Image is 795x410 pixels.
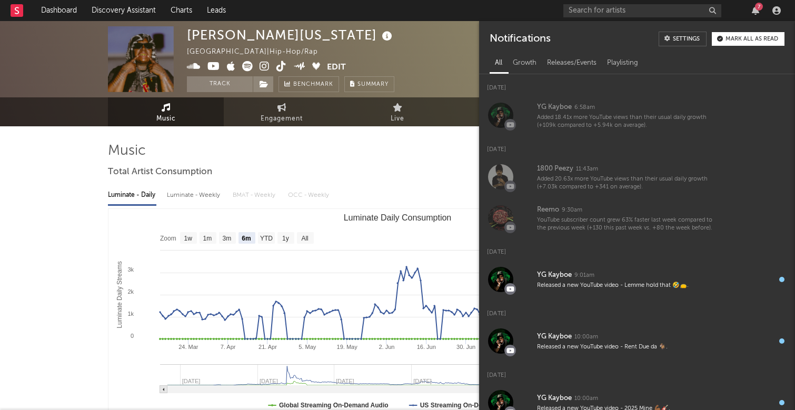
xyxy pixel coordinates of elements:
div: YG Kayboe [537,101,572,114]
button: Summary [344,76,394,92]
span: Live [391,113,404,125]
button: 7 [752,6,759,15]
div: Released a new YouTube video - Lemme hold that 🤣👝. [537,282,722,289]
div: 11:43am [576,165,598,173]
div: Added 18.41x more YouTube views than their usual daily growth (+109k compared to +5.94k on average). [537,114,722,130]
span: Music [156,113,176,125]
span: Benchmark [293,78,333,91]
div: [DATE] [479,300,795,321]
text: 1m [203,235,212,242]
text: 19. May [337,344,358,350]
text: Luminate Daily Consumption [344,213,452,222]
div: All [490,54,508,72]
text: YTD [260,235,273,242]
div: 10:00am [574,395,598,403]
div: Playlisting [602,54,643,72]
text: 5. May [299,344,316,350]
text: Global Streaming On-Demand Audio [279,402,389,409]
span: Total Artist Consumption [108,166,212,178]
div: 6:58am [574,104,595,112]
div: Released a new YouTube video - Rent Due da 🐐. [537,343,722,351]
text: Luminate Daily Streams [116,261,123,328]
a: Audience [455,97,571,126]
text: US Streaming On-Demand Audio [420,402,519,409]
div: YG Kayboe [537,331,572,343]
div: Luminate - Daily [108,186,156,204]
text: 6m [242,235,251,242]
div: 10:00am [574,333,598,341]
a: YG Kayboe9:01amReleased a new YouTube video - Lemme hold that 🤣👝. [479,259,795,300]
a: Live [340,97,455,126]
div: Luminate - Weekly [167,186,222,204]
div: [DATE] [479,362,795,382]
text: 0 [131,333,134,339]
a: 1800 Peezy11:43amAdded 20.63x more YouTube views than their usual daily growth (+7.03k compared t... [479,156,795,197]
div: [DATE] [479,238,795,259]
a: Benchmark [279,76,339,92]
button: Track [187,76,253,92]
a: Engagement [224,97,340,126]
div: Mark all as read [726,36,778,42]
div: [DATE] [479,136,795,156]
div: [PERSON_NAME][US_STATE] [187,26,395,44]
text: 1w [184,235,193,242]
input: Search for artists [563,4,721,17]
div: Settings [673,36,700,42]
span: Summary [357,82,389,87]
button: Edit [327,61,346,74]
text: 3k [127,266,134,273]
text: 3m [223,235,232,242]
text: 1y [282,235,289,242]
div: 1800 Peezy [537,163,573,175]
div: 9:01am [574,272,594,279]
div: YG Kayboe [537,269,572,282]
div: Reemo [537,204,559,216]
div: Notifications [490,32,550,46]
text: 21. Apr [259,344,277,350]
div: YG Kayboe [537,392,572,405]
text: 30. Jun [456,344,475,350]
div: [DATE] [479,74,795,95]
a: Reemo9:30amYouTube subscriber count grew 63% faster last week compared to the previous week (+130... [479,197,795,238]
div: Growth [508,54,542,72]
text: Zoom [160,235,176,242]
div: [GEOGRAPHIC_DATA] | Hip-Hop/Rap [187,46,330,58]
div: Releases/Events [542,54,602,72]
a: YG Kayboe10:00amReleased a new YouTube video - Rent Due da 🐐. [479,321,795,362]
span: Engagement [261,113,303,125]
text: 7. Apr [221,344,236,350]
text: 16. Jun [417,344,436,350]
a: Settings [659,32,707,46]
text: 2k [127,288,134,295]
a: Music [108,97,224,126]
text: All [301,235,308,242]
text: 24. Mar [178,344,198,350]
text: 1k [127,311,134,317]
button: Mark all as read [712,32,784,46]
div: YouTube subscriber count grew 63% faster last week compared to the previous week (+130 this past ... [537,216,722,233]
div: 7 [755,3,763,11]
div: Added 20.63x more YouTube views than their usual daily growth (+7.03k compared to +341 on average). [537,175,722,192]
a: YG Kayboe6:58amAdded 18.41x more YouTube views than their usual daily growth (+109k compared to +... [479,95,795,136]
text: 2. Jun [379,344,394,350]
div: 9:30am [562,206,582,214]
